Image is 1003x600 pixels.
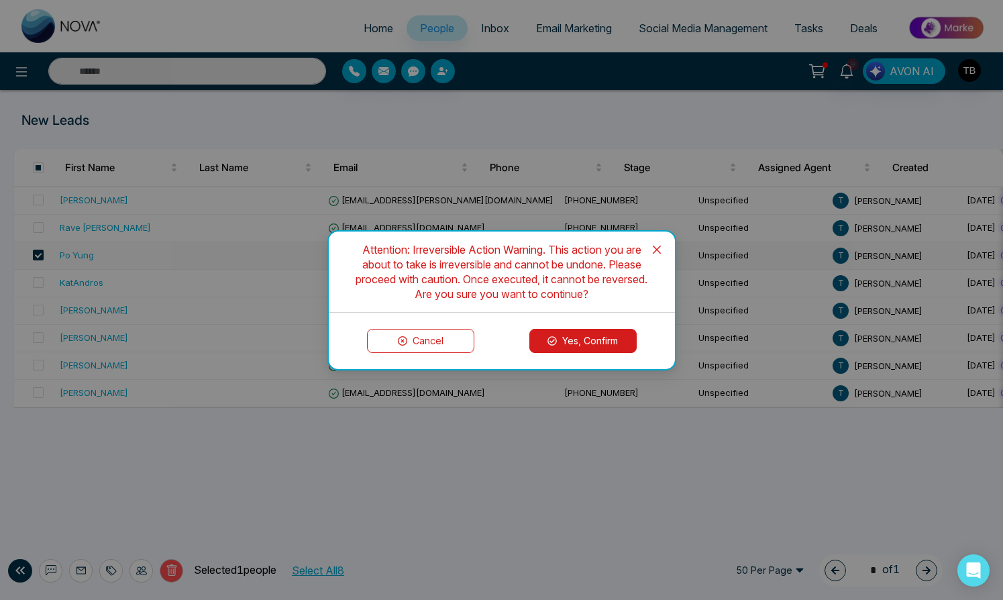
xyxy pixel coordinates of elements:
[957,554,990,587] div: Open Intercom Messenger
[367,329,474,353] button: Cancel
[345,242,659,301] div: Attention: Irreversible Action Warning. This action you are about to take is irreversible and can...
[639,232,675,268] button: Close
[651,244,662,255] span: close
[529,329,637,353] button: Yes, Confirm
